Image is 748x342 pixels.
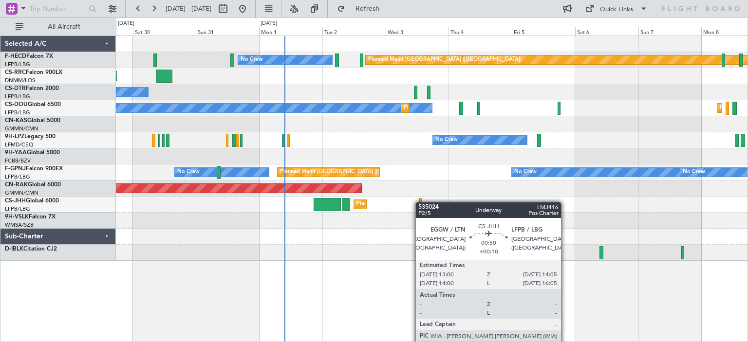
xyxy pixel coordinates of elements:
[368,53,522,67] div: Planned Maint [GEOGRAPHIC_DATA] ([GEOGRAPHIC_DATA])
[5,150,27,156] span: 9H-YAA
[5,54,53,59] a: F-HECDFalcon 7X
[5,134,24,140] span: 9H-LPZ
[5,54,26,59] span: F-HECD
[5,93,30,100] a: LFPB/LBG
[5,182,28,188] span: CN-RAK
[5,102,28,108] span: CS-DOU
[5,141,33,148] a: LFMD/CEQ
[5,70,62,75] a: CS-RRCFalcon 900LX
[5,182,61,188] a: CN-RAKGlobal 6000
[280,165,433,180] div: Planned Maint [GEOGRAPHIC_DATA] ([GEOGRAPHIC_DATA])
[5,134,56,140] a: 9H-LPZLegacy 500
[435,133,458,147] div: No Crew
[5,61,30,68] a: LFPB/LBG
[404,101,557,115] div: Planned Maint [GEOGRAPHIC_DATA] ([GEOGRAPHIC_DATA])
[5,77,35,84] a: DNMM/LOS
[5,205,30,213] a: LFPB/LBG
[386,27,449,36] div: Wed 3
[600,5,633,15] div: Quick Links
[5,198,26,204] span: CS-JHH
[5,166,63,172] a: F-GPNJFalcon 900EX
[177,165,200,180] div: No Crew
[449,27,512,36] div: Thu 4
[5,125,38,132] a: GMMN/CMN
[5,246,23,252] span: D-IBLK
[638,27,702,36] div: Sun 7
[322,27,386,36] div: Tue 2
[356,197,510,212] div: Planned Maint [GEOGRAPHIC_DATA] ([GEOGRAPHIC_DATA])
[166,4,211,13] span: [DATE] - [DATE]
[25,23,103,30] span: All Aircraft
[5,221,34,229] a: WMSA/SZB
[133,27,196,36] div: Sat 30
[5,86,26,91] span: CS-DTR
[5,214,29,220] span: 9H-VSLK
[259,27,322,36] div: Mon 1
[5,118,27,124] span: CN-KAS
[347,5,388,12] span: Refresh
[5,189,38,197] a: GMMN/CMN
[5,118,60,124] a: CN-KASGlobal 5000
[5,70,26,75] span: CS-RRC
[5,246,57,252] a: D-IBLKCitation CJ2
[261,19,277,28] div: [DATE]
[512,27,575,36] div: Fri 5
[5,173,30,180] a: LFPB/LBG
[11,19,106,35] button: All Aircraft
[575,27,638,36] div: Sat 6
[5,166,26,172] span: F-GPNJ
[118,19,134,28] div: [DATE]
[683,165,705,180] div: No Crew
[241,53,263,67] div: No Crew
[5,157,31,164] a: FCBB/BZV
[580,1,653,17] button: Quick Links
[196,27,259,36] div: Sun 31
[5,102,61,108] a: CS-DOUGlobal 6500
[30,1,86,16] input: Trip Number
[514,165,537,180] div: No Crew
[5,150,60,156] a: 9H-YAAGlobal 5000
[5,109,30,116] a: LFPB/LBG
[5,86,59,91] a: CS-DTRFalcon 2000
[5,198,59,204] a: CS-JHHGlobal 6000
[333,1,391,17] button: Refresh
[5,214,56,220] a: 9H-VSLKFalcon 7X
